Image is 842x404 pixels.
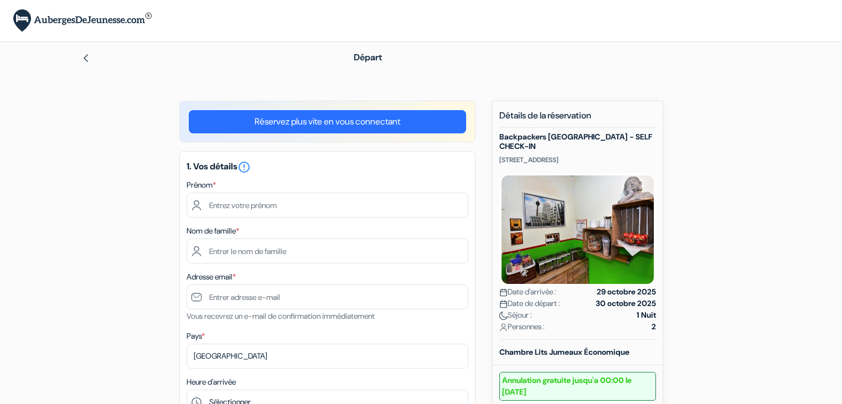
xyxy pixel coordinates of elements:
[187,311,375,321] small: Vous recevrez un e-mail de confirmation immédiatement
[499,323,508,332] img: user_icon.svg
[499,286,556,298] span: Date d'arrivée :
[237,160,251,174] i: error_outline
[499,298,560,309] span: Date de départ :
[187,330,205,342] label: Pays
[596,298,656,309] strong: 30 octobre 2025
[499,312,508,320] img: moon.svg
[187,225,239,237] label: Nom de famille
[187,193,468,217] input: Entrez votre prénom
[499,110,656,128] h5: Détails de la réservation
[187,179,216,191] label: Prénom
[499,372,656,401] small: Annulation gratuite jusqu'a 00:00 le [DATE]
[187,271,236,283] label: Adresse email
[187,284,468,309] input: Entrer adresse e-mail
[499,132,656,151] h5: Backpackers [GEOGRAPHIC_DATA] - SELF CHECK-IN
[597,286,656,298] strong: 29 octobre 2025
[499,300,508,308] img: calendar.svg
[189,110,466,133] a: Réservez plus vite en vous connectant
[187,239,468,263] input: Entrer le nom de famille
[237,160,251,172] a: error_outline
[499,309,532,321] span: Séjour :
[187,376,236,388] label: Heure d'arrivée
[81,54,90,63] img: left_arrow.svg
[637,309,656,321] strong: 1 Nuit
[13,9,152,32] img: AubergesDeJeunesse.com
[499,347,629,357] b: Chambre Lits Jumeaux Économique
[187,160,468,174] h5: 1. Vos détails
[499,156,656,164] p: [STREET_ADDRESS]
[354,51,382,63] span: Départ
[499,321,545,333] span: Personnes :
[652,321,656,333] strong: 2
[499,288,508,297] img: calendar.svg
